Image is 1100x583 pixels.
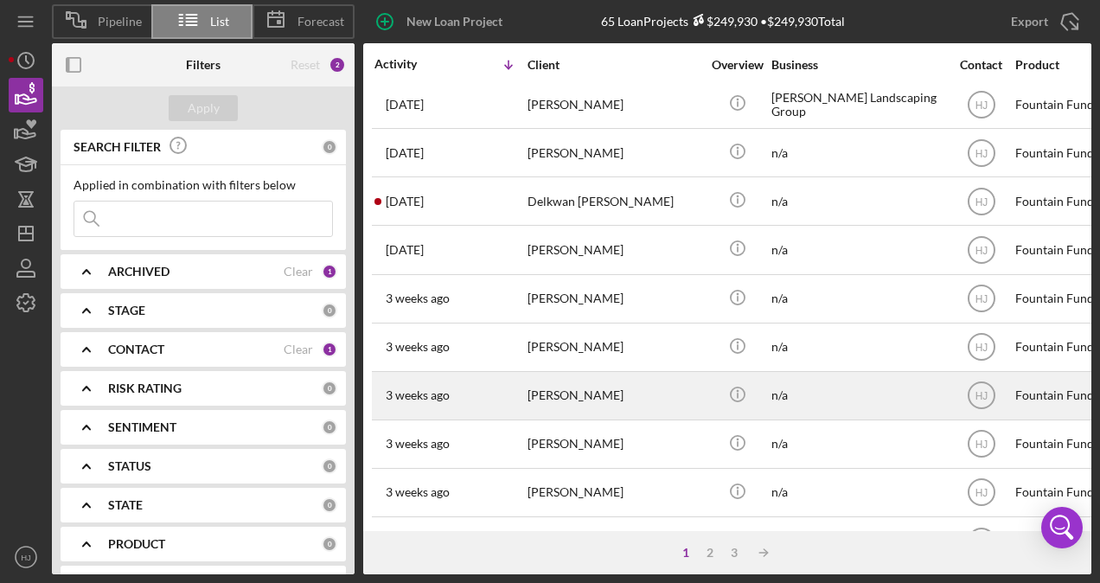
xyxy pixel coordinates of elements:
[322,458,337,474] div: 0
[975,439,988,451] text: HJ
[108,498,143,512] b: STATE
[698,546,722,560] div: 2
[186,58,221,72] b: Filters
[322,139,337,155] div: 0
[363,4,520,39] button: New Loan Project
[322,381,337,396] div: 0
[528,518,700,564] div: [PERSON_NAME]
[406,4,502,39] div: New Loan Project
[169,95,238,121] button: Apply
[771,276,944,322] div: n/a
[975,245,988,257] text: HJ
[601,14,845,29] div: 65 Loan Projects • $249,930 Total
[210,15,229,29] span: List
[108,537,165,551] b: PRODUCT
[386,437,450,451] time: 2025-08-12 16:09
[771,227,944,272] div: n/a
[297,15,344,29] span: Forecast
[74,178,333,192] div: Applied in combination with filters below
[994,4,1091,39] button: Export
[374,57,451,71] div: Activity
[975,293,988,305] text: HJ
[771,130,944,176] div: n/a
[386,485,450,499] time: 2025-08-11 22:47
[386,291,450,305] time: 2025-08-14 21:03
[975,99,988,111] text: HJ
[771,178,944,224] div: n/a
[975,390,988,402] text: HJ
[284,343,313,356] div: Clear
[528,178,700,224] div: Delkwan [PERSON_NAME]
[386,340,450,354] time: 2025-08-13 19:00
[322,420,337,435] div: 0
[322,303,337,318] div: 0
[74,140,161,154] b: SEARCH FILTER
[386,243,424,257] time: 2025-08-19 12:48
[722,546,746,560] div: 3
[386,98,424,112] time: 2025-08-21 12:56
[322,497,337,513] div: 0
[771,373,944,419] div: n/a
[9,540,43,574] button: HJ
[949,58,1014,72] div: Contact
[528,227,700,272] div: [PERSON_NAME]
[322,536,337,552] div: 0
[771,324,944,370] div: n/a
[329,56,346,74] div: 2
[975,342,988,354] text: HJ
[528,276,700,322] div: [PERSON_NAME]
[386,388,450,402] time: 2025-08-13 12:41
[771,58,944,72] div: Business
[528,373,700,419] div: [PERSON_NAME]
[108,343,164,356] b: CONTACT
[528,130,700,176] div: [PERSON_NAME]
[528,324,700,370] div: [PERSON_NAME]
[108,381,182,395] b: RISK RATING
[771,421,944,467] div: n/a
[688,14,758,29] div: $249,930
[291,58,320,72] div: Reset
[386,146,424,160] time: 2025-08-20 14:39
[975,147,988,159] text: HJ
[108,420,176,434] b: SENTIMENT
[1041,507,1083,548] div: Open Intercom Messenger
[771,518,944,564] div: n/a
[528,421,700,467] div: [PERSON_NAME]
[1011,4,1048,39] div: Export
[284,265,313,279] div: Clear
[771,470,944,516] div: n/a
[322,264,337,279] div: 1
[771,81,944,127] div: [PERSON_NAME] Landscaping Group
[108,304,145,317] b: STAGE
[21,553,31,562] text: HJ
[975,487,988,499] text: HJ
[386,195,424,208] time: 2025-08-19 15:26
[528,58,700,72] div: Client
[108,265,169,279] b: ARCHIVED
[705,58,770,72] div: Overview
[674,546,698,560] div: 1
[98,15,142,29] span: Pipeline
[322,342,337,357] div: 1
[975,195,988,208] text: HJ
[528,470,700,516] div: [PERSON_NAME]
[528,81,700,127] div: [PERSON_NAME]
[188,95,220,121] div: Apply
[108,459,151,473] b: STATUS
